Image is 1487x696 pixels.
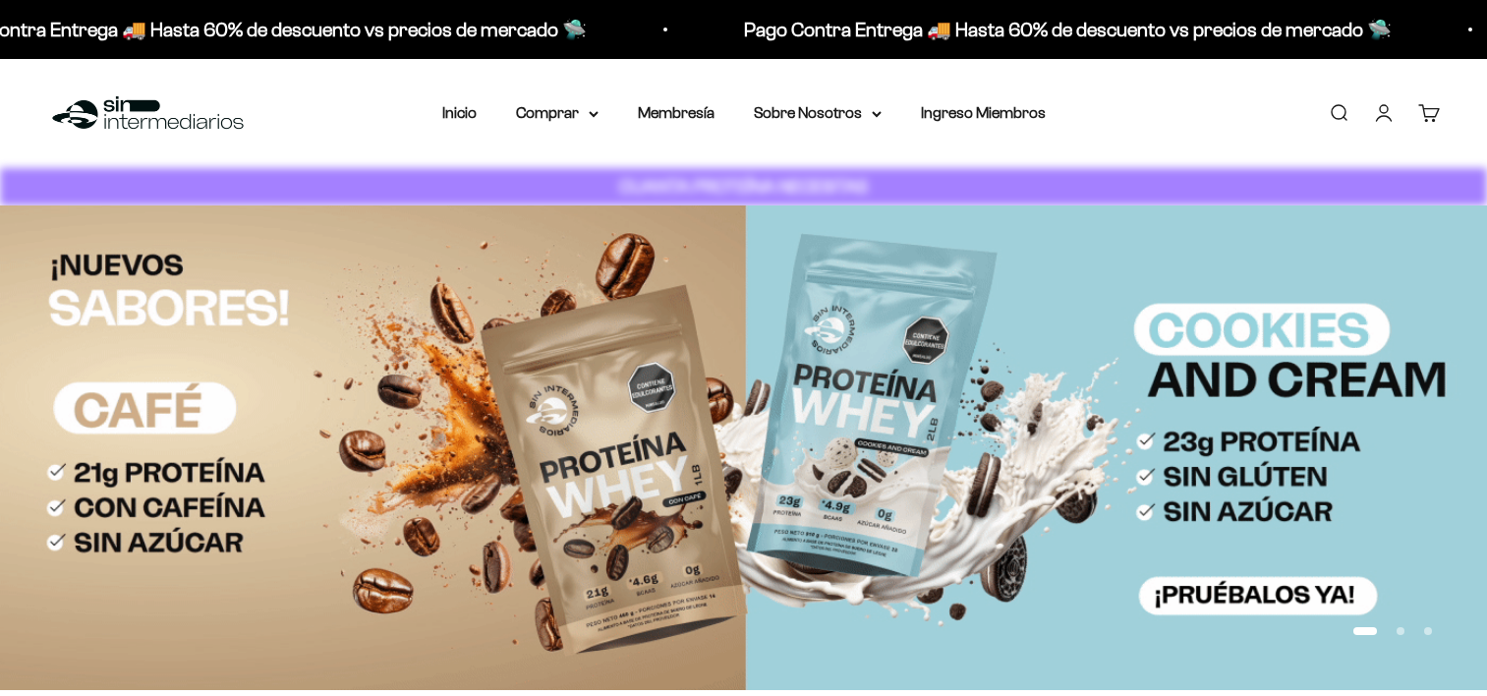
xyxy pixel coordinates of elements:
[442,104,477,121] a: Inicio
[516,100,599,126] summary: Comprar
[619,176,868,197] strong: CUANTA PROTEÍNA NECESITAS
[638,104,715,121] a: Membresía
[921,104,1046,121] a: Ingreso Miembros
[754,100,882,126] summary: Sobre Nosotros
[744,14,1392,45] p: Pago Contra Entrega 🚚 Hasta 60% de descuento vs precios de mercado 🛸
